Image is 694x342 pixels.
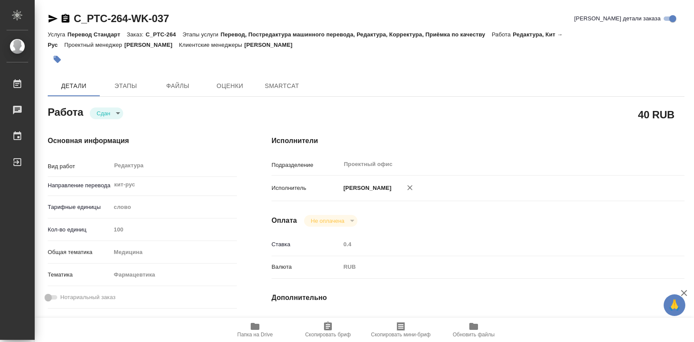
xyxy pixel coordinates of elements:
p: Направление перевода [48,181,111,190]
h4: Основная информация [48,136,237,146]
p: Перевод, Постредактура машинного перевода, Редактура, Корректура, Приёмка по качеству [220,31,491,38]
p: Подразделение [272,161,340,169]
input: Пустое поле [340,238,650,251]
a: C_PTC-264-WK-037 [74,13,169,24]
span: [PERSON_NAME] детали заказа [574,14,661,23]
h4: Дополнительно [272,293,684,303]
p: [PERSON_NAME] [124,42,179,48]
p: Вид работ [48,162,111,171]
span: Этапы [105,81,147,91]
button: Скопировать бриф [291,318,364,342]
span: Нотариальный заказ [60,293,115,302]
h2: 40 RUB [638,107,674,122]
p: Работа [492,31,513,38]
h2: Работа [48,104,83,119]
p: Последнее изменение [272,316,340,325]
button: Папка на Drive [219,318,291,342]
p: [PERSON_NAME] [340,184,392,192]
div: Сдан [304,215,357,227]
p: Общая тематика [48,248,111,257]
input: Пустое поле [340,314,650,327]
span: Скопировать мини-бриф [371,332,430,338]
button: Сдан [94,110,113,117]
p: Этапы услуги [183,31,221,38]
button: Добавить тэг [48,50,67,69]
p: Валюта [272,263,340,271]
span: Файлы [157,81,199,91]
button: Скопировать ссылку для ЯМессенджера [48,13,58,24]
p: Заказ: [127,31,145,38]
p: [PERSON_NAME] [244,42,299,48]
div: слово [111,200,237,215]
h4: Оплата [272,215,297,226]
button: Не оплачена [308,217,347,225]
p: Кол-во единиц [48,225,111,234]
input: Пустое поле [111,223,237,236]
p: Исполнитель [272,184,340,192]
button: Скопировать мини-бриф [364,318,437,342]
p: C_PTC-264 [146,31,183,38]
span: Скопировать бриф [305,332,350,338]
p: Клиентские менеджеры [179,42,245,48]
p: Перевод Стандарт [67,31,127,38]
p: Тарифные единицы [48,203,111,212]
span: Детали [53,81,95,91]
button: Скопировать ссылку [60,13,71,24]
div: Медицина [111,245,237,260]
button: Обновить файлы [437,318,510,342]
h4: Исполнители [272,136,684,146]
p: Ставка [272,240,340,249]
span: SmartCat [261,81,303,91]
p: Проектный менеджер [64,42,124,48]
div: Фармацевтика [111,267,237,282]
div: RUB [340,260,650,274]
button: Удалить исполнителя [400,178,419,197]
span: Обновить файлы [453,332,495,338]
div: Сдан [90,107,123,119]
button: 🙏 [664,294,685,316]
p: Тематика [48,270,111,279]
span: Папка на Drive [237,332,273,338]
p: Услуга [48,31,67,38]
span: Оценки [209,81,251,91]
span: 🙏 [667,296,682,314]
